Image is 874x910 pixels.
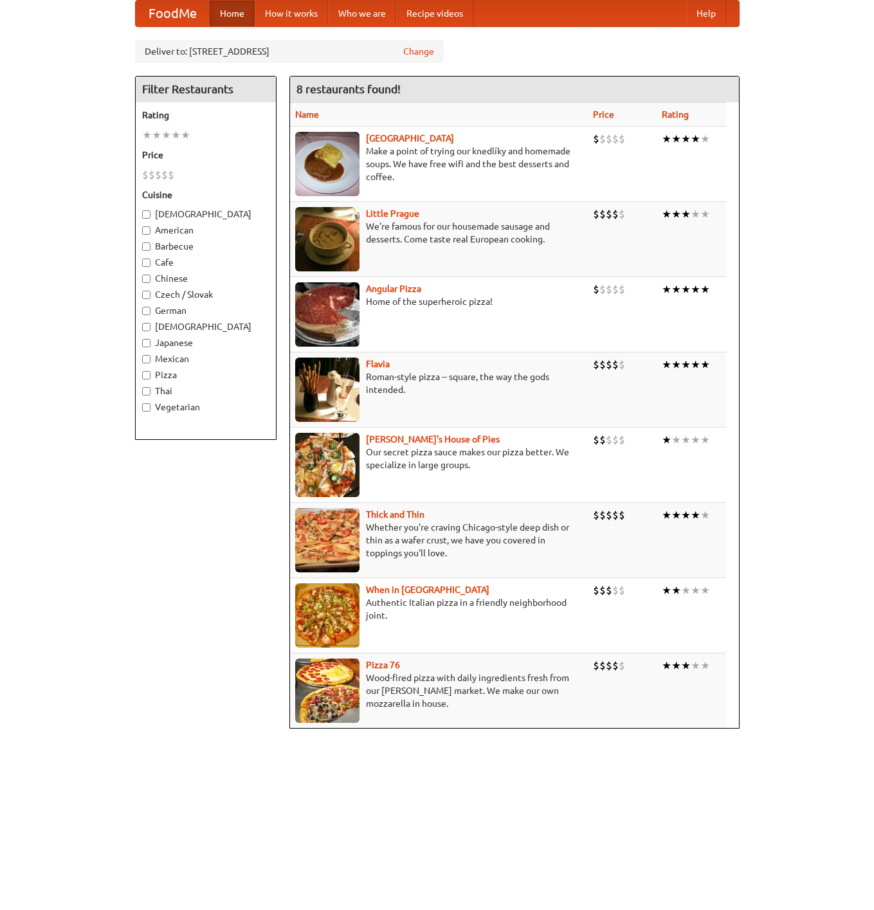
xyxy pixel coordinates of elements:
[599,132,606,146] li: $
[142,275,150,283] input: Chinese
[142,304,269,317] label: German
[142,387,150,396] input: Thai
[612,132,619,146] li: $
[593,358,599,372] li: $
[155,168,161,182] li: $
[686,1,726,26] a: Help
[593,282,599,296] li: $
[366,434,500,444] a: [PERSON_NAME]'s House of Pies
[142,403,150,412] input: Vegetarian
[593,508,599,522] li: $
[295,659,360,723] img: pizza76.jpg
[142,242,150,251] input: Barbecue
[681,132,691,146] li: ★
[691,433,700,447] li: ★
[700,132,710,146] li: ★
[662,282,671,296] li: ★
[593,207,599,221] li: $
[700,508,710,522] li: ★
[396,1,473,26] a: Recipe videos
[612,282,619,296] li: $
[612,659,619,673] li: $
[295,671,583,710] p: Wood-fired pizza with daily ingredients fresh from our [PERSON_NAME] market. We make our own mozz...
[210,1,255,26] a: Home
[295,132,360,196] img: czechpoint.jpg
[619,508,625,522] li: $
[691,282,700,296] li: ★
[142,323,150,331] input: [DEMOGRAPHIC_DATA]
[619,207,625,221] li: $
[593,109,614,120] a: Price
[619,433,625,447] li: $
[619,282,625,296] li: $
[662,207,671,221] li: ★
[700,659,710,673] li: ★
[142,291,150,299] input: Czech / Slovak
[295,295,583,308] p: Home of the superheroic pizza!
[142,385,269,397] label: Thai
[142,149,269,161] h5: Price
[593,583,599,597] li: $
[181,128,190,142] li: ★
[295,145,583,183] p: Make a point of trying our knedlíky and homemade soups. We have free wifi and the best desserts a...
[366,660,400,670] a: Pizza 76
[681,207,691,221] li: ★
[593,132,599,146] li: $
[142,320,269,333] label: [DEMOGRAPHIC_DATA]
[366,359,390,369] a: Flavia
[171,128,181,142] li: ★
[606,508,612,522] li: $
[142,224,269,237] label: American
[599,207,606,221] li: $
[142,272,269,285] label: Chinese
[366,585,489,595] b: When in [GEOGRAPHIC_DATA]
[295,358,360,422] img: flavia.jpg
[142,256,269,269] label: Cafe
[599,508,606,522] li: $
[295,433,360,497] img: luigis.jpg
[142,401,269,414] label: Vegetarian
[681,508,691,522] li: ★
[606,207,612,221] li: $
[619,659,625,673] li: $
[168,168,174,182] li: $
[691,508,700,522] li: ★
[366,133,454,143] a: [GEOGRAPHIC_DATA]
[599,433,606,447] li: $
[606,358,612,372] li: $
[671,583,681,597] li: ★
[671,508,681,522] li: ★
[295,207,360,271] img: littleprague.jpg
[142,208,269,221] label: [DEMOGRAPHIC_DATA]
[295,370,583,396] p: Roman-style pizza -- square, the way the gods intended.
[671,207,681,221] li: ★
[606,583,612,597] li: $
[619,583,625,597] li: $
[295,583,360,648] img: wheninrome.jpg
[149,168,155,182] li: $
[691,659,700,673] li: ★
[681,583,691,597] li: ★
[700,358,710,372] li: ★
[135,40,444,63] div: Deliver to: [STREET_ADDRESS]
[671,358,681,372] li: ★
[612,207,619,221] li: $
[599,659,606,673] li: $
[142,109,269,122] h5: Rating
[606,132,612,146] li: $
[662,132,671,146] li: ★
[142,336,269,349] label: Japanese
[671,132,681,146] li: ★
[366,208,419,219] b: Little Prague
[606,659,612,673] li: $
[612,508,619,522] li: $
[403,45,434,58] a: Change
[662,358,671,372] li: ★
[136,1,210,26] a: FoodMe
[295,508,360,572] img: thick.jpg
[136,77,276,102] h4: Filter Restaurants
[599,583,606,597] li: $
[142,240,269,253] label: Barbecue
[295,446,583,471] p: Our secret pizza sauce makes our pizza better. We specialize in large groups.
[142,226,150,235] input: American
